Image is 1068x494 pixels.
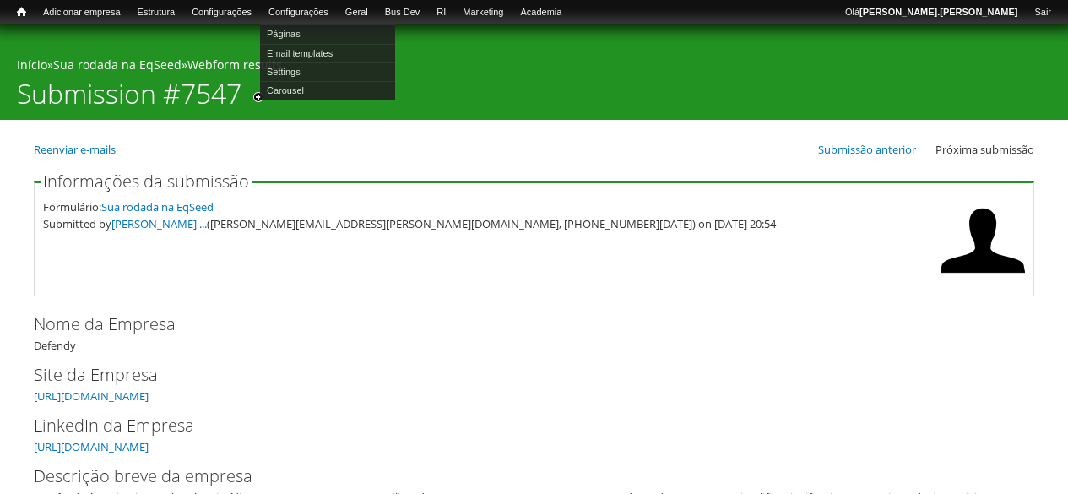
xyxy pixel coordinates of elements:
[53,57,182,73] a: Sua rodada na EqSeed
[428,4,454,21] a: RI
[260,4,337,21] a: Configurações
[17,57,47,73] a: Início
[941,198,1025,283] img: Foto de JAIRO CARVALHO LAMATINA
[17,57,1051,78] div: » »
[8,4,35,20] a: Início
[34,413,1006,438] label: LinkedIn da Empresa
[111,216,207,231] a: [PERSON_NAME] ...
[337,4,377,21] a: Geral
[512,4,570,21] a: Academia
[43,198,932,215] div: Formulário:
[17,78,241,120] h1: Submission #7547
[34,464,1006,489] label: Descrição breve da empresa
[41,173,252,190] legend: Informações da submissão
[187,57,282,73] a: Webform results
[34,312,1034,354] div: Defendy
[859,7,1017,17] strong: [PERSON_NAME].[PERSON_NAME]
[377,4,429,21] a: Bus Dev
[34,142,116,157] a: Reenviar e-mails
[454,4,512,21] a: Marketing
[183,4,260,21] a: Configurações
[34,312,1006,337] label: Nome da Empresa
[17,6,26,18] span: Início
[935,142,1034,157] span: Próxima submissão
[101,199,214,214] a: Sua rodada na EqSeed
[34,439,149,454] a: [URL][DOMAIN_NAME]
[129,4,184,21] a: Estrutura
[35,4,129,21] a: Adicionar empresa
[837,4,1026,21] a: Olá[PERSON_NAME].[PERSON_NAME]
[43,215,932,232] div: Submitted by ([PERSON_NAME][EMAIL_ADDRESS][PERSON_NAME][DOMAIN_NAME], [PHONE_NUMBER][DATE]) on [D...
[941,271,1025,286] a: Ver perfil do usuário.
[34,362,1006,388] label: Site da Empresa
[1026,4,1060,21] a: Sair
[818,142,916,157] a: Submissão anterior
[34,388,149,404] a: [URL][DOMAIN_NAME]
